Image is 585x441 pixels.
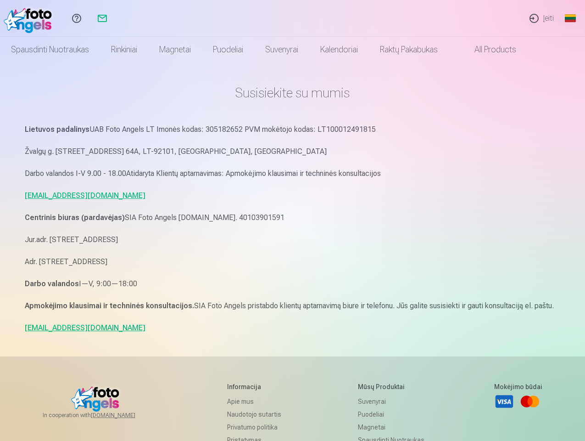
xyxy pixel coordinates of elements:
[25,277,561,290] p: I—V, 9:00—18:00
[25,191,145,200] a: [EMAIL_ADDRESS][DOMAIN_NAME]
[25,233,561,246] p: Jur.adr. [STREET_ADDRESS]
[227,408,288,421] a: Naudotojo sutartis
[25,323,145,332] a: [EMAIL_ADDRESS][DOMAIN_NAME]
[25,213,125,222] strong: Centrinis biuras (pardavėjas)
[358,395,424,408] a: Suvenyrai
[25,211,561,224] p: SIA Foto Angels [DOMAIN_NAME]. 40103901591
[25,301,194,310] strong: Apmokėjimo klausimai ir techninės konsultacijos.
[25,85,561,101] h1: Susisiekite su mumis
[520,391,540,412] a: Mastercard
[358,408,424,421] a: Puodeliai
[358,421,424,434] a: Magnetai
[494,382,542,391] h5: Mokėjimo būdai
[254,37,309,62] a: Suvenyrai
[25,255,561,268] p: Adr. [STREET_ADDRESS]
[202,37,254,62] a: Puodeliai
[227,395,288,408] a: Apie mus
[25,167,561,180] p: Darbo valandos I-V 9.00 - 18.00Atidaryta Klientų aptarnavimas: Apmokėjimo klausimai ir techninės ...
[25,123,561,136] p: UAB Foto Angels LT Imonės kodas: 305182652 PVM mokėtojo kodas: LT100012491815
[227,382,288,391] h5: Informacija
[91,412,157,419] a: [DOMAIN_NAME]
[369,37,449,62] a: Raktų pakabukas
[25,279,79,288] strong: Darbo valandos
[100,37,148,62] a: Rinkiniai
[148,37,202,62] a: Magnetai
[449,37,527,62] a: All products
[358,382,424,391] h5: Mūsų produktai
[494,391,514,412] a: Visa
[227,421,288,434] a: Privatumo politika
[43,412,157,419] span: In cooperation with
[309,37,369,62] a: Kalendoriai
[25,125,89,134] strong: Lietuvos padalinys
[4,4,56,33] img: /fa2
[25,145,561,158] p: Žvalgų g. [STREET_ADDRESS] 64A, LT-92101, [GEOGRAPHIC_DATA], [GEOGRAPHIC_DATA]
[25,300,561,312] p: SIA Foto Angels pristabdo klientų aptarnavimą biure ir telefonu. Jūs galite susisiekti ir gauti k...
